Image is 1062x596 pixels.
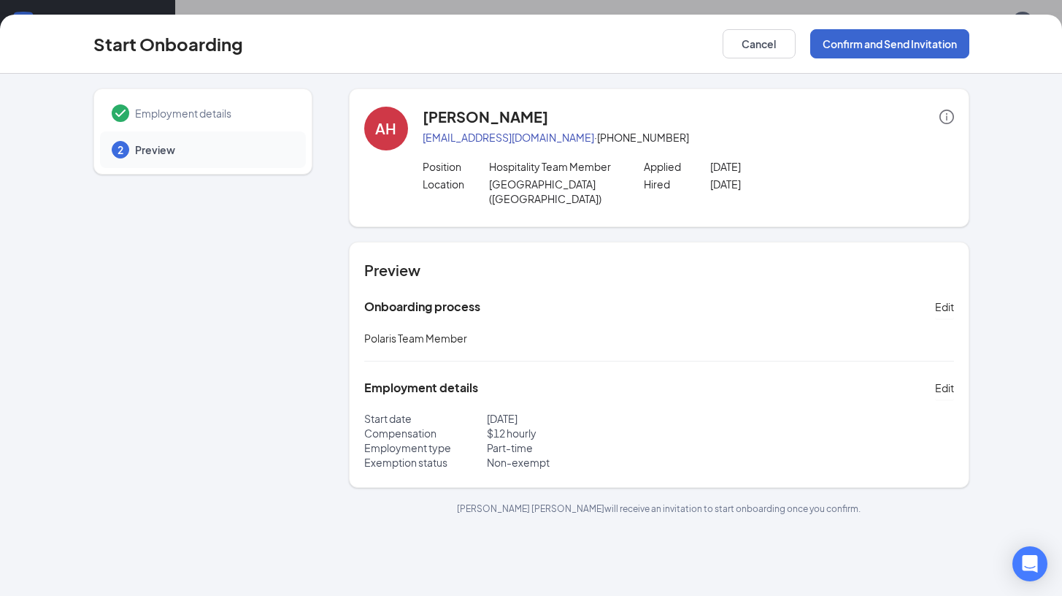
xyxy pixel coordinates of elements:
a: [EMAIL_ADDRESS][DOMAIN_NAME] [423,131,594,144]
h4: Preview [364,260,954,280]
button: Confirm and Send Invitation [810,29,969,58]
h4: [PERSON_NAME] [423,107,548,127]
p: Start date [364,411,487,426]
p: [PERSON_NAME] [PERSON_NAME] will receive an invitation to start onboarding once you confirm. [349,503,969,515]
span: Edit [935,299,954,314]
p: Part-time [487,440,659,455]
span: Polaris Team Member [364,332,467,345]
p: Applied [644,159,710,174]
span: Edit [935,381,954,395]
p: Compensation [364,426,487,440]
p: Exemption status [364,455,487,470]
h3: Start Onboarding [93,31,243,56]
p: · [PHONE_NUMBER] [423,130,954,145]
p: $ 12 hourly [487,426,659,440]
p: Position [423,159,489,174]
h5: Onboarding process [364,299,480,315]
span: 2 [118,142,123,157]
div: Open Intercom Messenger [1012,546,1047,581]
p: Location [423,177,489,191]
p: Hired [644,177,710,191]
p: [GEOGRAPHIC_DATA] ([GEOGRAPHIC_DATA]) [489,177,622,206]
div: AH [375,118,396,139]
svg: Checkmark [112,104,129,122]
span: Employment details [135,106,291,121]
span: info-circle [939,110,954,124]
button: Edit [935,295,954,318]
button: Cancel [723,29,796,58]
button: Edit [935,376,954,400]
p: [DATE] [487,411,659,426]
p: Hospitality Team Member [489,159,622,174]
p: Employment type [364,440,487,455]
p: Non-exempt [487,455,659,470]
span: Preview [135,142,291,157]
p: [DATE] [710,159,843,174]
h5: Employment details [364,380,478,396]
p: [DATE] [710,177,843,191]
